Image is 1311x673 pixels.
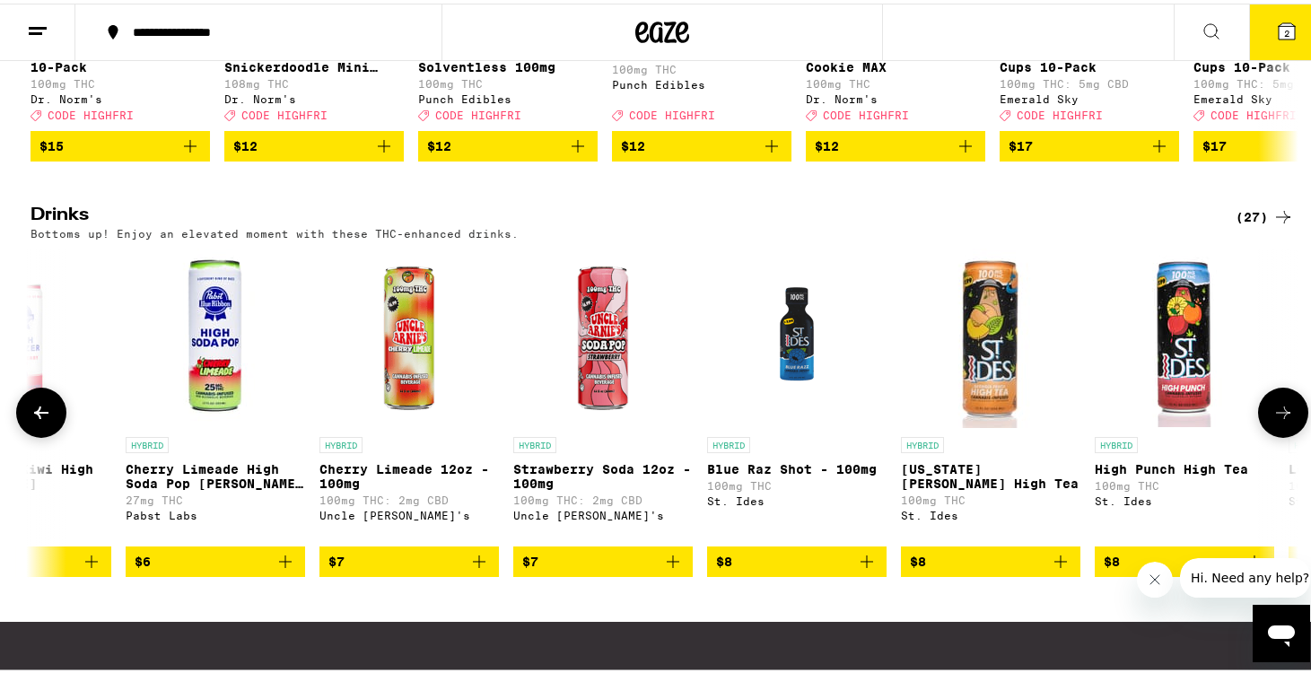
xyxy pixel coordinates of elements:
span: CODE HIGHFRI [823,107,909,118]
span: CODE HIGHFRI [1210,107,1297,118]
p: 100mg THC [901,491,1080,503]
p: HYBRID [707,433,750,450]
div: Uncle [PERSON_NAME]'s [319,506,499,518]
p: High Punch High Tea [1095,459,1274,473]
iframe: Button to launch messaging window [1253,601,1310,659]
span: CODE HIGHFRI [629,107,715,118]
button: Add to bag [612,127,791,158]
p: Strawberry Soda 12oz - 100mg [513,459,693,487]
p: 100mg THC [418,74,598,86]
p: 100mg THC [1095,476,1274,488]
button: Add to bag [418,127,598,158]
a: Open page for Blue Raz Shot - 100mg from St. Ides [707,245,887,543]
p: 100mg THC: 2mg CBD [319,491,499,503]
p: HYBRID [126,433,169,450]
div: St. Ides [1095,492,1274,503]
p: 100mg THC [31,74,210,86]
button: Add to bag [707,543,887,573]
p: 27mg THC [126,491,305,503]
button: Add to bag [224,127,404,158]
iframe: Message from company [1180,555,1310,594]
span: $17 [1009,135,1033,150]
span: $12 [233,135,258,150]
p: 100mg THC: 2mg CBD [513,491,693,503]
span: CODE HIGHFRI [435,107,521,118]
button: Add to bag [31,127,210,158]
img: St. Ides - Blue Raz Shot - 100mg [707,245,887,424]
span: $12 [815,135,839,150]
span: $12 [427,135,451,150]
div: Emerald Sky [1000,90,1179,101]
button: Add to bag [1000,127,1179,158]
span: $7 [522,551,538,565]
button: Add to bag [806,127,985,158]
button: Add to bag [513,543,693,573]
button: Add to bag [319,543,499,573]
span: CODE HIGHFRI [48,107,134,118]
span: $8 [910,551,926,565]
p: 108mg THC [224,74,404,86]
p: 100mg THC: 5mg CBD [1000,74,1179,86]
div: Dr. Norm's [224,90,404,101]
a: Open page for High Punch High Tea from St. Ides [1095,245,1274,543]
img: Uncle Arnie's - Cherry Limeade 12oz - 100mg [319,245,499,424]
h2: Drinks [31,203,1206,224]
img: St. Ides - High Punch High Tea [1095,245,1274,424]
div: Pabst Labs [126,506,305,518]
span: $15 [39,135,64,150]
p: 100mg THC [806,74,985,86]
span: CODE HIGHFRI [1017,107,1103,118]
div: Punch Edibles [612,75,791,87]
span: 2 [1284,24,1289,35]
button: Add to bag [901,543,1080,573]
img: Pabst Labs - Cherry Limeade High Soda Pop Seltzer - 25mg [126,245,305,424]
span: $6 [135,551,151,565]
p: HYBRID [901,433,944,450]
a: Open page for Cherry Limeade High Soda Pop Seltzer - 25mg from Pabst Labs [126,245,305,543]
div: Punch Edibles [418,90,598,101]
span: CODE HIGHFRI [241,107,328,118]
span: $8 [716,551,732,565]
img: Uncle Arnie's - Strawberry Soda 12oz - 100mg [513,245,693,424]
span: $17 [1202,135,1227,150]
div: Dr. Norm's [806,90,985,101]
a: Open page for Cherry Limeade 12oz - 100mg from Uncle Arnie's [319,245,499,543]
span: $7 [328,551,345,565]
a: (27) [1236,203,1294,224]
span: $8 [1104,551,1120,565]
p: [US_STATE][PERSON_NAME] High Tea [901,459,1080,487]
p: Cherry Limeade High Soda Pop [PERSON_NAME] - 25mg [126,459,305,487]
div: Dr. Norm's [31,90,210,101]
p: Cherry Limeade 12oz - 100mg [319,459,499,487]
span: $12 [621,135,645,150]
img: St. Ides - Georgia Peach High Tea [901,245,1080,424]
p: 100mg THC [707,476,887,488]
iframe: Close message [1137,558,1173,594]
p: HYBRID [513,433,556,450]
p: 100mg THC [612,60,791,72]
p: Blue Raz Shot - 100mg [707,459,887,473]
a: Open page for Strawberry Soda 12oz - 100mg from Uncle Arnie's [513,245,693,543]
p: HYBRID [319,433,363,450]
div: St. Ides [901,506,1080,518]
button: Add to bag [126,543,305,573]
a: Open page for Georgia Peach High Tea from St. Ides [901,245,1080,543]
div: St. Ides [707,492,887,503]
button: Add to bag [1095,543,1274,573]
p: HYBRID [1095,433,1138,450]
p: Bottoms up! Enjoy an elevated moment with these THC-enhanced drinks. [31,224,519,236]
div: Uncle [PERSON_NAME]'s [513,506,693,518]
